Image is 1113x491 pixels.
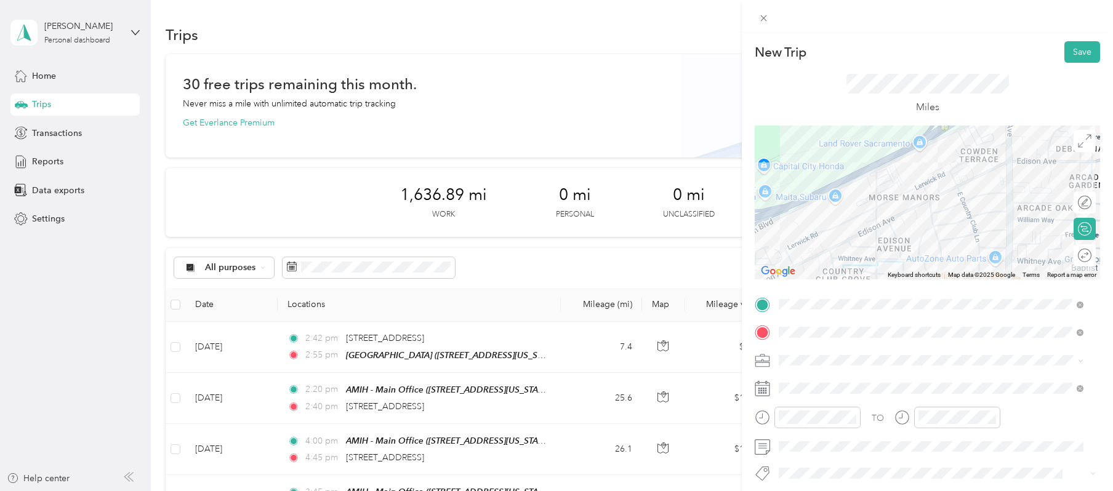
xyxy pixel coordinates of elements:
button: Keyboard shortcuts [888,271,941,279]
button: Save [1064,41,1100,63]
img: Google [758,263,798,279]
p: New Trip [755,44,806,61]
a: Report a map error [1047,271,1096,278]
span: Map data ©2025 Google [948,271,1015,278]
a: Open this area in Google Maps (opens a new window) [758,263,798,279]
a: Terms (opens in new tab) [1023,271,1040,278]
p: Miles [916,100,939,115]
div: TO [872,412,884,425]
iframe: Everlance-gr Chat Button Frame [1044,422,1113,491]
